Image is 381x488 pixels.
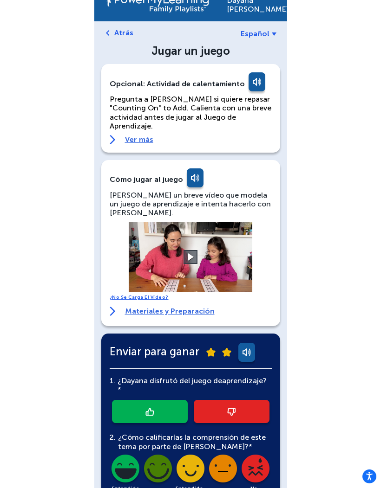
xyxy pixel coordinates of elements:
[175,455,206,486] img: dark-understood-icon.png
[115,376,272,394] div: ¿Dayana disfrutó del juego de
[240,455,271,486] img: dark-did-not-understand-icon.png
[241,29,276,38] a: Español
[110,433,272,450] div: ¿Cómo calificarías la comprensión de este tema por parte de [PERSON_NAME]?*
[110,433,116,442] span: 2.
[207,455,239,486] img: dark-slightly-understood-icon.png
[110,307,215,316] a: Materiales y Preparación
[145,408,154,416] img: thumb-up-icon.png
[110,347,199,356] span: Enviar para ganar
[110,72,272,95] div: Opcional: Actividad de calentamiento
[110,191,272,218] div: [PERSON_NAME] un breve vídeo que modela un juego de aprendizaje e intenta hacerlo con [PERSON_NAME].
[110,175,183,184] div: Cómo jugar al juego
[114,28,133,37] a: Atrás
[111,45,270,57] div: Jugar un juego
[110,295,169,300] a: ¿No se carga el vídeo?
[110,95,272,130] p: Pregunta a [PERSON_NAME] si quiere repasar "Counting On" to Add. Calienta con una breve actividad...
[118,376,267,394] span: aprendizaje?*
[110,455,141,486] img: dark-understood-very-well-icon.png
[106,30,110,36] img: left-arrow.svg
[110,307,116,316] img: right-arrow.svg
[110,135,272,144] a: Ver más
[227,408,236,416] img: thumb-down-icon.png
[142,455,174,486] img: dark-understood-well-icon.png
[241,29,269,38] span: Español
[110,376,115,385] font: 1.
[222,348,231,357] img: submit-star.png
[110,135,116,144] img: right-arrow.svg
[206,348,216,357] img: submit-star.png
